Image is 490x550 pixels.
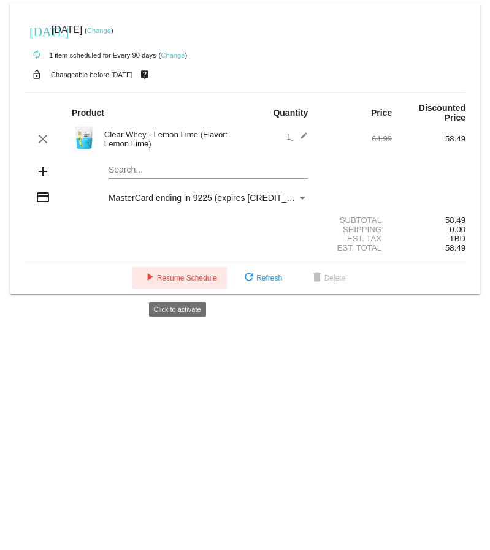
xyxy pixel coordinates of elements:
mat-icon: [DATE] [29,23,44,38]
span: TBD [450,234,465,243]
strong: Discounted Price [419,103,465,122]
mat-icon: add [36,164,50,179]
strong: Quantity [273,108,308,118]
span: Refresh [242,274,282,282]
mat-select: Payment Method [109,193,308,203]
div: Subtotal [318,216,392,225]
mat-icon: refresh [242,271,256,285]
mat-icon: clear [36,132,50,146]
a: Change [161,51,185,59]
input: Search... [109,165,308,175]
small: Changeable before [DATE] [51,71,133,78]
mat-icon: edit [293,132,308,146]
div: Est. Tax [318,234,392,243]
strong: Product [72,108,104,118]
small: 1 item scheduled for Every 90 days [25,51,156,59]
strong: Price [371,108,392,118]
mat-icon: play_arrow [142,271,157,285]
div: Clear Whey - Lemon Lime (Flavor: Lemon Lime) [98,130,245,148]
button: Resume Schedule [132,267,227,289]
button: Refresh [232,267,292,289]
small: ( ) [159,51,188,59]
div: 58.49 [392,134,465,143]
mat-icon: autorenew [29,48,44,62]
span: Delete [310,274,346,282]
button: Delete [300,267,356,289]
span: 1 [286,132,308,141]
a: Change [87,27,111,34]
mat-icon: delete [310,271,324,285]
span: 0.00 [450,225,465,234]
div: Est. Total [318,243,392,252]
mat-icon: live_help [137,67,152,83]
span: MasterCard ending in 9225 (expires [CREDIT_CARD_DATA]) [109,193,343,203]
small: ( ) [85,27,113,34]
div: Shipping [318,225,392,234]
div: 58.49 [392,216,465,225]
mat-icon: lock_open [29,67,44,83]
span: 58.49 [445,243,465,252]
span: Resume Schedule [142,274,217,282]
img: Image-1-Carousel-Whey-Clear-Lemon-Lime.png [72,126,96,150]
div: 64.99 [318,134,392,143]
mat-icon: credit_card [36,190,50,205]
